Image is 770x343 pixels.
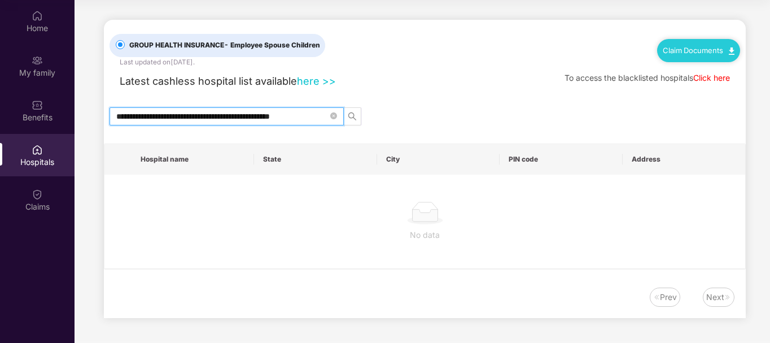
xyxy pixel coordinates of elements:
img: svg+xml;base64,PHN2ZyB4bWxucz0iaHR0cDovL3d3dy53My5vcmcvMjAwMC9zdmciIHdpZHRoPSIxNiIgaGVpZ2h0PSIxNi... [724,294,731,301]
button: search [343,107,361,125]
span: search [344,112,361,121]
img: svg+xml;base64,PHN2ZyBpZD0iSG9zcGl0YWxzIiB4bWxucz0iaHR0cDovL3d3dy53My5vcmcvMjAwMC9zdmciIHdpZHRoPS... [32,144,43,155]
a: here >> [297,75,336,87]
th: PIN code [500,144,622,175]
div: Prev [660,291,677,303]
img: svg+xml;base64,PHN2ZyBpZD0iQmVuZWZpdHMiIHhtbG5zPSJodHRwOi8vd3d3LnczLm9yZy8yMDAwL3N2ZyIgd2lkdGg9Ij... [32,99,43,111]
span: - Employee Spouse Children [224,41,320,49]
span: GROUP HEALTH INSURANCE [125,40,325,51]
img: svg+xml;base64,PHN2ZyBpZD0iQ2xhaW0iIHhtbG5zPSJodHRwOi8vd3d3LnczLm9yZy8yMDAwL3N2ZyIgd2lkdGg9IjIwIi... [32,189,43,200]
span: Address [632,155,736,164]
a: Click here [693,73,730,83]
span: To access the blacklisted hospitals [565,73,693,83]
th: City [377,144,500,175]
th: State [254,144,377,175]
div: Next [706,291,724,303]
div: No data [113,229,736,241]
a: Claim Documents [663,46,734,55]
img: svg+xml;base64,PHN2ZyBpZD0iSG9tZSIgeG1sbnM9Imh0dHA6Ly93d3cudzMub3JnLzIwMDAvc3ZnIiB3aWR0aD0iMjAiIG... [32,10,43,21]
th: Address [623,144,745,175]
img: svg+xml;base64,PHN2ZyB4bWxucz0iaHR0cDovL3d3dy53My5vcmcvMjAwMC9zdmciIHdpZHRoPSIxMC40IiBoZWlnaHQ9Ij... [729,47,734,55]
span: Hospital name [141,155,245,164]
span: Latest cashless hospital list available [120,75,297,87]
span: close-circle [330,111,337,121]
div: Last updated on [DATE] . [120,57,195,68]
img: svg+xml;base64,PHN2ZyB4bWxucz0iaHR0cDovL3d3dy53My5vcmcvMjAwMC9zdmciIHdpZHRoPSIxNiIgaGVpZ2h0PSIxNi... [653,294,660,301]
img: svg+xml;base64,PHN2ZyB3aWR0aD0iMjAiIGhlaWdodD0iMjAiIHZpZXdCb3g9IjAgMCAyMCAyMCIgZmlsbD0ibm9uZSIgeG... [32,55,43,66]
th: Hospital name [132,144,254,175]
span: close-circle [330,112,337,119]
